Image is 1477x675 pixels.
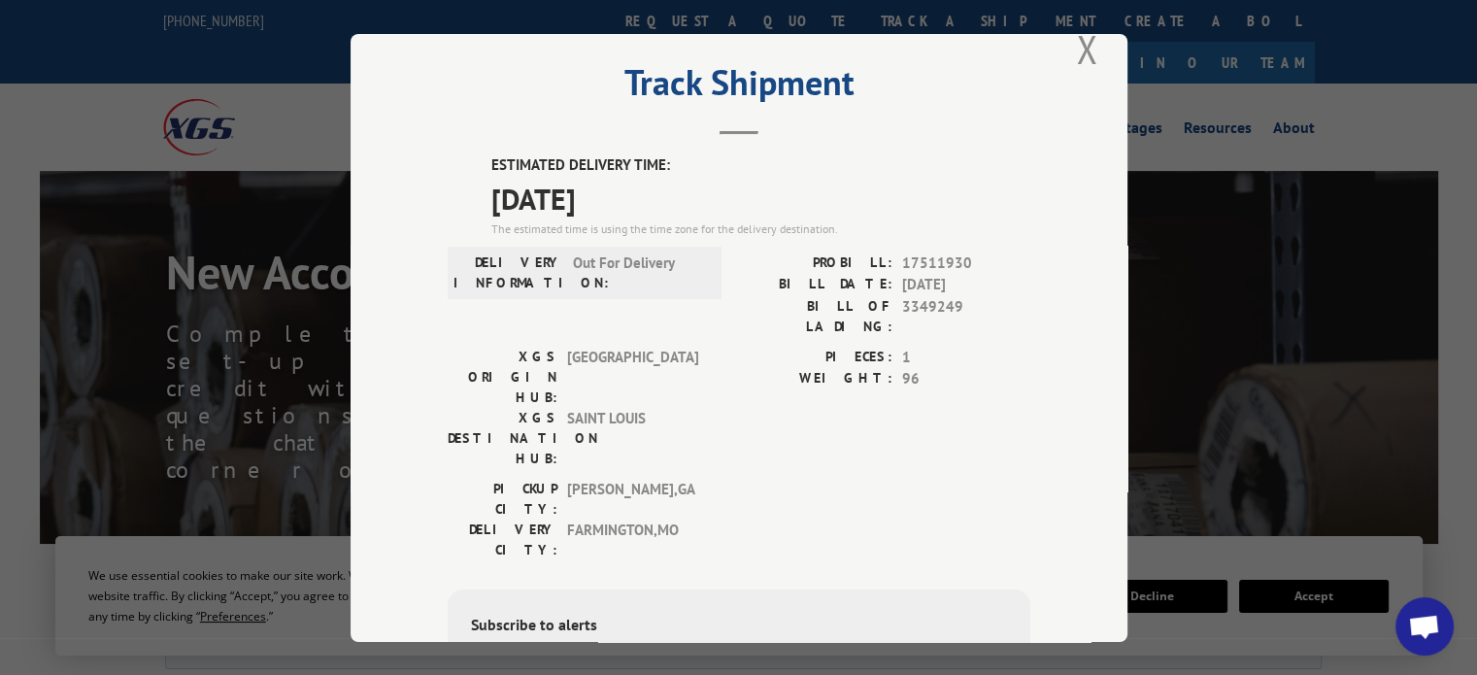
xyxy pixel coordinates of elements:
[573,252,704,292] span: Out For Delivery
[491,176,1030,219] span: [DATE]
[583,392,814,409] span: Who do you report to within your company?
[1395,597,1454,656] a: Open chat
[583,472,698,489] span: Primary Contact Email
[471,612,1007,640] div: Subscribe to alerts
[453,252,563,292] label: DELIVERY INFORMATION:
[567,346,698,407] span: [GEOGRAPHIC_DATA]
[567,407,698,468] span: SAINT LOUIS
[902,252,1030,274] span: 17511930
[567,519,698,559] span: FARMINGTON , MO
[739,295,892,336] label: BILL OF LADING:
[448,407,557,468] label: XGS DESTINATION HUB:
[902,368,1030,390] span: 96
[448,478,557,519] label: PICKUP CITY:
[491,154,1030,177] label: ESTIMATED DELIVERY TIME:
[567,478,698,519] span: [PERSON_NAME] , GA
[583,313,724,329] span: Primary Contact Last Name
[902,274,1030,296] span: [DATE]
[1070,22,1103,76] button: Close modal
[491,219,1030,237] div: The estimated time is using the time zone for the delivery destination.
[448,69,1030,106] h2: Track Shipment
[739,368,892,390] label: WEIGHT:
[583,233,607,250] span: DBA
[448,519,557,559] label: DELIVERY CITY:
[902,346,1030,368] span: 1
[739,252,892,274] label: PROBILL:
[739,274,892,296] label: BILL DATE:
[902,295,1030,336] span: 3349249
[739,346,892,368] label: PIECES:
[448,346,557,407] label: XGS ORIGIN HUB:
